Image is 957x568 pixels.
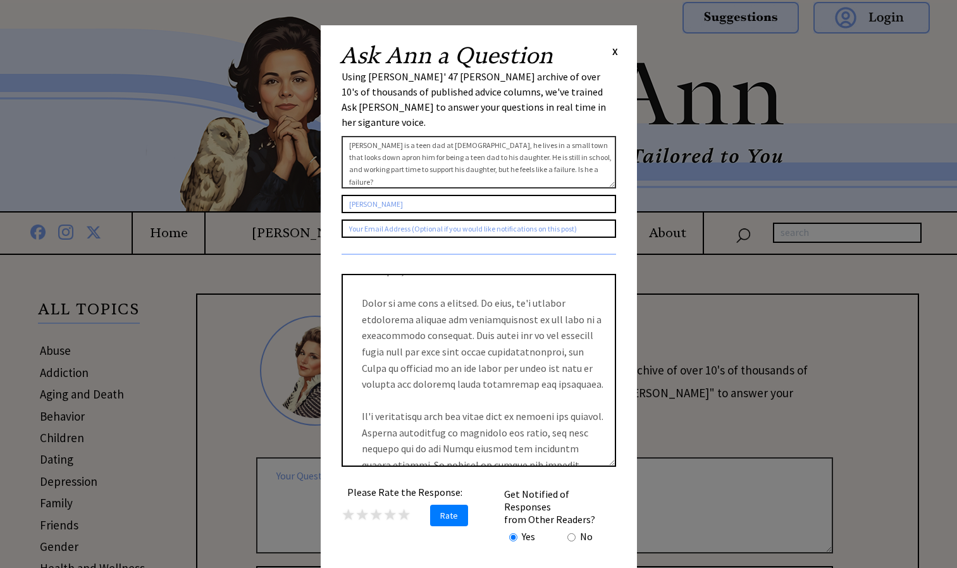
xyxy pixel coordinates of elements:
span: ★ [342,505,355,524]
span: ★ [383,505,397,524]
span: ★ [355,505,369,524]
span: Rate [430,505,468,526]
h2: Ask Ann a Question [340,44,553,67]
span: ★ [397,505,411,524]
input: Your Email Address (Optional if you would like notifications on this post) [342,219,616,238]
span: X [612,45,618,58]
td: No [579,529,593,543]
textarea: Lore Ipsu, Dolor si ame cons a elitsed. Do eius, te'i utlabor etdolorema aliquae adm veniamquisno... [342,274,616,467]
input: Your Name or Nickname (Optional) [342,195,616,213]
span: ★ [369,505,383,524]
div: Using [PERSON_NAME]' 47 [PERSON_NAME] archive of over 10's of thousands of published advice colum... [342,69,616,130]
td: Get Notified of Responses from Other Readers? [503,487,615,526]
td: Yes [521,529,536,543]
center: Please Rate the Response: [342,486,468,498]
